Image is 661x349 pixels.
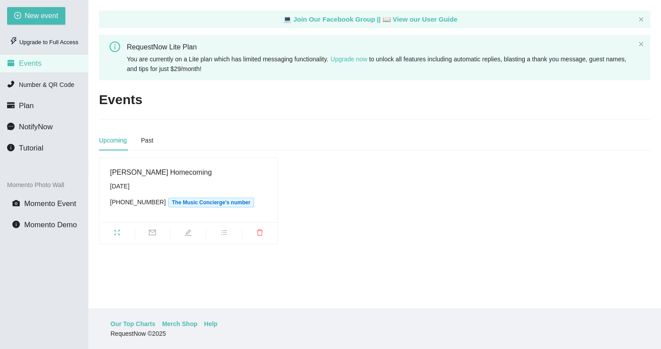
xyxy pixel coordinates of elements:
div: RequestNow Lite Plan [127,41,635,53]
span: delete [242,229,278,239]
span: The Music Concierge's number [168,198,254,207]
div: Upcoming [99,135,127,145]
span: message [7,123,15,130]
a: laptop View our User Guide [383,15,458,23]
span: Events [19,59,42,68]
span: close [638,17,644,22]
span: Plan [19,101,34,110]
span: Number & QR Code [19,81,74,88]
h2: Events [99,91,142,109]
iframe: LiveChat chat widget [488,34,661,349]
div: [DATE] [110,181,267,191]
div: [PHONE_NUMBER] [110,197,267,207]
a: laptop Join Our Facebook Group || [283,15,383,23]
span: NotifyNow [19,123,53,131]
span: info-circle [7,144,15,151]
a: Upgrade now [330,56,367,63]
div: Past [141,135,153,145]
span: credit-card [7,101,15,109]
span: New event [25,10,58,21]
a: Help [204,319,217,329]
span: info-circle [12,221,20,228]
span: laptop [383,15,391,23]
button: close [638,17,644,23]
div: RequestNow © 2025 [110,329,637,338]
div: Upgrade to Full Access [7,34,81,51]
span: plus-circle [14,12,21,20]
span: camera [12,199,20,207]
button: plus-circleNew event [7,7,65,25]
span: bars [206,229,242,239]
a: Our Top Charts [110,319,156,329]
span: mail [135,229,171,239]
span: edit [171,229,206,239]
span: fullscreen [99,229,135,239]
span: calendar [7,59,15,67]
span: phone [7,80,15,88]
a: Merch Shop [162,319,198,329]
span: Momento Demo [24,221,77,229]
span: thunderbolt [10,37,18,45]
span: laptop [283,15,292,23]
span: info-circle [110,41,120,52]
span: You are currently on a Lite plan which has limited messaging functionality. to unlock all feature... [127,56,626,72]
span: Tutorial [19,144,43,152]
span: Momento Event [24,199,76,208]
div: [PERSON_NAME] Homecoming [110,167,267,178]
